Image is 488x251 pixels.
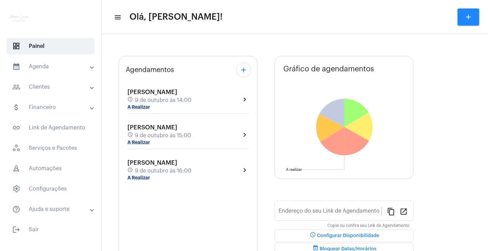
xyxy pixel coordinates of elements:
[127,160,177,166] span: [PERSON_NAME]
[12,205,20,213] mat-icon: sidenav icon
[274,230,413,242] button: Configurar Disponibilidade
[12,42,20,50] span: sidenav icon
[7,221,95,238] span: Sair
[126,66,174,74] span: Agendamentos
[4,201,101,217] mat-expansion-panel-header: sidenav iconAjuda e suporte
[7,181,95,197] span: Configurações
[127,124,177,130] span: [PERSON_NAME]
[464,13,472,21] mat-icon: add
[283,65,374,73] span: Gráfico de agendamentos
[4,58,101,75] mat-expansion-panel-header: sidenav iconAgenda
[7,140,95,156] span: Serviços e Pacotes
[129,12,223,22] span: Olá, [PERSON_NAME]!
[387,207,395,215] mat-icon: content_copy
[12,144,20,152] span: sidenav icon
[127,167,134,175] mat-icon: schedule
[12,83,20,91] mat-icon: sidenav icon
[127,96,134,104] mat-icon: schedule
[309,232,317,240] mat-icon: schedule
[4,79,101,95] mat-expansion-panel-header: sidenav iconClientes
[12,62,90,71] mat-panel-title: Agenda
[7,120,95,136] span: Link de Agendamento
[12,226,20,234] mat-icon: sidenav icon
[309,233,379,238] span: Configurar Disponibilidade
[5,3,33,31] img: f9e0517c-2aa2-1b6c-d26d-1c000eb5ca88.png
[12,103,20,111] mat-icon: sidenav icon
[135,97,191,103] span: 9 de outubro às 14:00
[135,168,191,174] span: 9 de outubro às 16:00
[4,99,101,115] mat-expansion-panel-header: sidenav iconFinanceiro
[286,168,302,172] text: A realizar
[240,66,248,74] mat-icon: add
[7,160,95,177] span: Automações
[241,166,249,174] mat-icon: chevron_right
[12,62,20,71] mat-icon: sidenav icon
[127,132,134,139] mat-icon: schedule
[241,95,249,104] mat-icon: chevron_right
[12,124,20,132] mat-icon: sidenav icon
[7,38,95,54] span: Painel
[400,207,408,215] mat-icon: open_in_new
[127,176,150,180] mat-chip: A Realizar
[12,103,90,111] mat-panel-title: Financeiro
[127,140,150,145] mat-chip: A Realizar
[279,209,382,215] input: Link
[127,105,150,110] mat-chip: A Realizar
[12,83,90,91] mat-panel-title: Clientes
[114,13,121,21] mat-icon: sidenav icon
[12,205,90,213] mat-panel-title: Ajuda e suporte
[241,131,249,139] mat-icon: chevron_right
[327,223,409,228] mat-hint: Copie ou confira seu Link de Agendamento
[12,164,20,173] span: sidenav icon
[127,89,177,95] span: [PERSON_NAME]
[135,132,191,139] span: 9 de outubro às 15:00
[12,185,20,193] span: sidenav icon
